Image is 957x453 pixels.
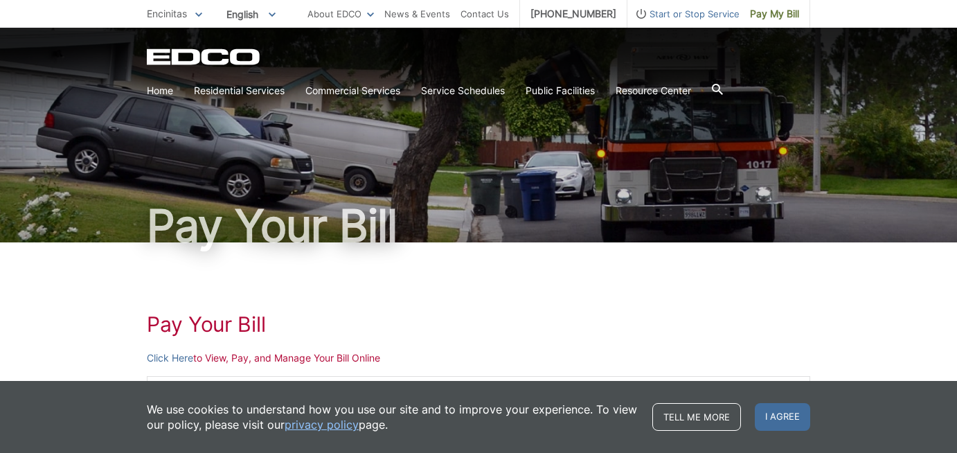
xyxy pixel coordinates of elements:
a: Tell me more [652,403,741,431]
a: Service Schedules [421,83,505,98]
a: Click Here [147,350,193,366]
a: Residential Services [194,83,285,98]
span: English [216,3,286,26]
a: Commercial Services [305,83,400,98]
a: Home [147,83,173,98]
p: to View, Pay, and Manage Your Bill Online [147,350,810,366]
span: Encinitas [147,8,187,19]
span: I agree [755,403,810,431]
h1: Pay Your Bill [147,312,810,337]
p: We use cookies to understand how you use our site and to improve your experience. To view our pol... [147,402,638,432]
a: Contact Us [460,6,509,21]
a: Public Facilities [526,83,595,98]
a: privacy policy [285,417,359,432]
a: News & Events [384,6,450,21]
span: Pay My Bill [750,6,799,21]
a: Resource Center [616,83,691,98]
a: EDCD logo. Return to the homepage. [147,48,262,65]
a: About EDCO [307,6,374,21]
h1: Pay Your Bill [147,204,810,248]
